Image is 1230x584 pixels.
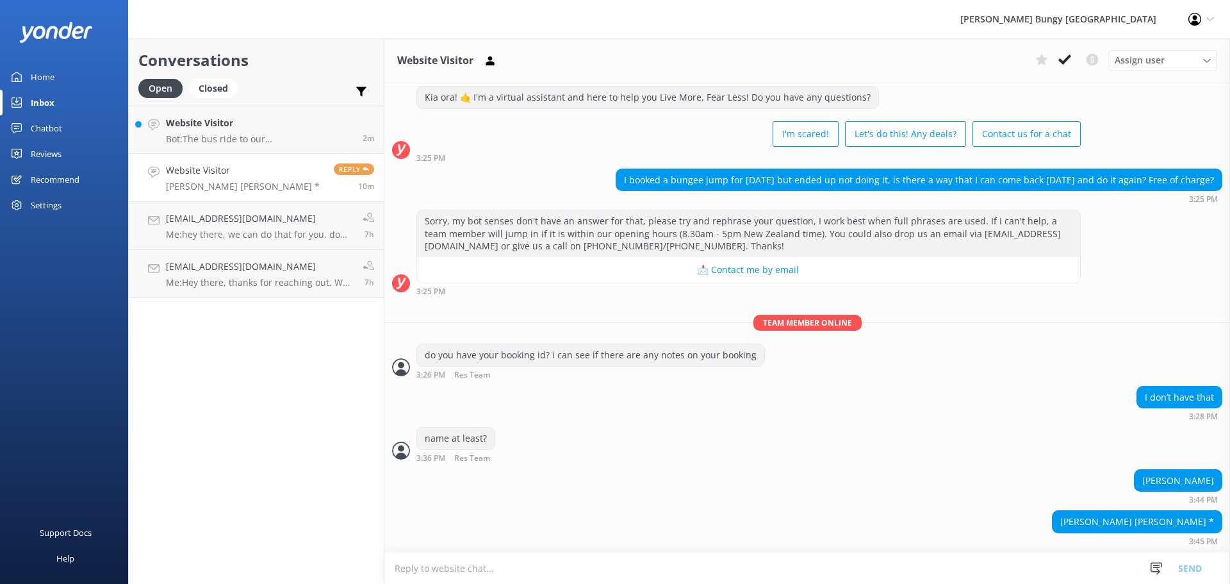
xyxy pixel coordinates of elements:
strong: 3:25 PM [416,154,445,162]
div: Sorry, my bot senses don't have an answer for that, please try and rephrase your question, I work... [417,210,1080,257]
p: Me: Hey there, thanks for reaching out. We do not have access to photos way back as we have chang... [166,277,353,288]
div: Kia ora! 🤙 I'm a virtual assistant and here to help you Live More, Fear Less! Do you have any que... [417,87,878,108]
a: Closed [189,81,244,95]
div: Closed [189,79,238,98]
span: Res Team [454,371,490,380]
span: Oct 04 2025 08:52am (UTC +13:00) Pacific/Auckland [365,229,374,240]
div: [PERSON_NAME] [1135,470,1222,492]
div: Recommend [31,167,79,192]
span: Oct 04 2025 03:45pm (UTC +13:00) Pacific/Auckland [358,181,374,192]
h3: Website Visitor [397,53,473,69]
strong: 3:25 PM [1189,196,1218,203]
strong: 3:26 PM [416,371,445,380]
div: name at least? [417,428,495,449]
strong: 3:25 PM [416,288,445,296]
div: [PERSON_NAME] [PERSON_NAME] * [1053,511,1222,533]
a: [EMAIL_ADDRESS][DOMAIN_NAME]Me:Hey there, thanks for reaching out. We do not have access to photo... [129,250,384,298]
div: Oct 04 2025 03:26pm (UTC +13:00) Pacific/Auckland [416,370,765,380]
div: I don’t have that [1137,387,1222,408]
div: Help [56,546,74,571]
button: Contact us for a chat [972,121,1081,147]
h4: [EMAIL_ADDRESS][DOMAIN_NAME] [166,212,353,226]
strong: 3:28 PM [1189,413,1218,421]
h4: [EMAIL_ADDRESS][DOMAIN_NAME] [166,260,353,274]
div: I booked a bungee jump for [DATE] but ended up not doing it, is there a way that I can come back ... [616,169,1222,191]
div: Reviews [31,141,61,167]
span: Assign user [1115,53,1165,67]
p: [PERSON_NAME] [PERSON_NAME] * [166,181,320,192]
button: Let's do this! Any deals? [845,121,966,147]
div: Oct 04 2025 03:44pm (UTC +13:00) Pacific/Auckland [1134,495,1222,504]
h4: Website Visitor [166,163,320,178]
a: Open [138,81,189,95]
div: Inbox [31,90,54,115]
a: [EMAIL_ADDRESS][DOMAIN_NAME]Me:hey there, we can do that for you. do you have any timings that we... [129,202,384,250]
h2: Conversations [138,48,374,72]
button: 📩 Contact me by email [417,257,1080,283]
a: Website Visitor[PERSON_NAME] [PERSON_NAME] *Reply10m [129,154,384,202]
div: Oct 04 2025 03:36pm (UTC +13:00) Pacific/Auckland [416,453,532,463]
span: Reply [334,163,374,175]
p: Bot: The bus ride to our [GEOGRAPHIC_DATA] location is free for spectators. For those jumping, th... [166,133,353,145]
a: Website VisitorBot:The bus ride to our [GEOGRAPHIC_DATA] location is free for spectators. For tho... [129,106,384,154]
h4: Website Visitor [166,116,353,130]
strong: 3:36 PM [416,455,445,463]
div: Oct 04 2025 03:28pm (UTC +13:00) Pacific/Auckland [1136,412,1222,421]
div: Chatbot [31,115,62,141]
strong: 3:45 PM [1189,538,1218,546]
div: Oct 04 2025 03:25pm (UTC +13:00) Pacific/Auckland [616,194,1222,203]
div: Open [138,79,183,98]
span: Team member online [753,315,862,331]
span: Oct 04 2025 03:53pm (UTC +13:00) Pacific/Auckland [363,133,374,144]
div: Support Docs [40,520,92,546]
div: Oct 04 2025 03:45pm (UTC +13:00) Pacific/Auckland [1052,537,1222,546]
div: Oct 04 2025 03:25pm (UTC +13:00) Pacific/Auckland [416,153,1081,162]
span: Res Team [454,455,490,463]
strong: 3:44 PM [1189,496,1218,504]
div: do you have your booking id? i can see if there are any notes on your booking [417,344,764,366]
img: yonder-white-logo.png [19,22,93,43]
span: Oct 04 2025 08:51am (UTC +13:00) Pacific/Auckland [365,277,374,288]
div: Settings [31,192,61,218]
button: I'm scared! [773,121,839,147]
div: Home [31,64,54,90]
div: Assign User [1108,50,1217,71]
p: Me: hey there, we can do that for you. do you have any timings that we can work around? We will e... [166,229,353,240]
div: Oct 04 2025 03:25pm (UTC +13:00) Pacific/Auckland [416,287,1081,296]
